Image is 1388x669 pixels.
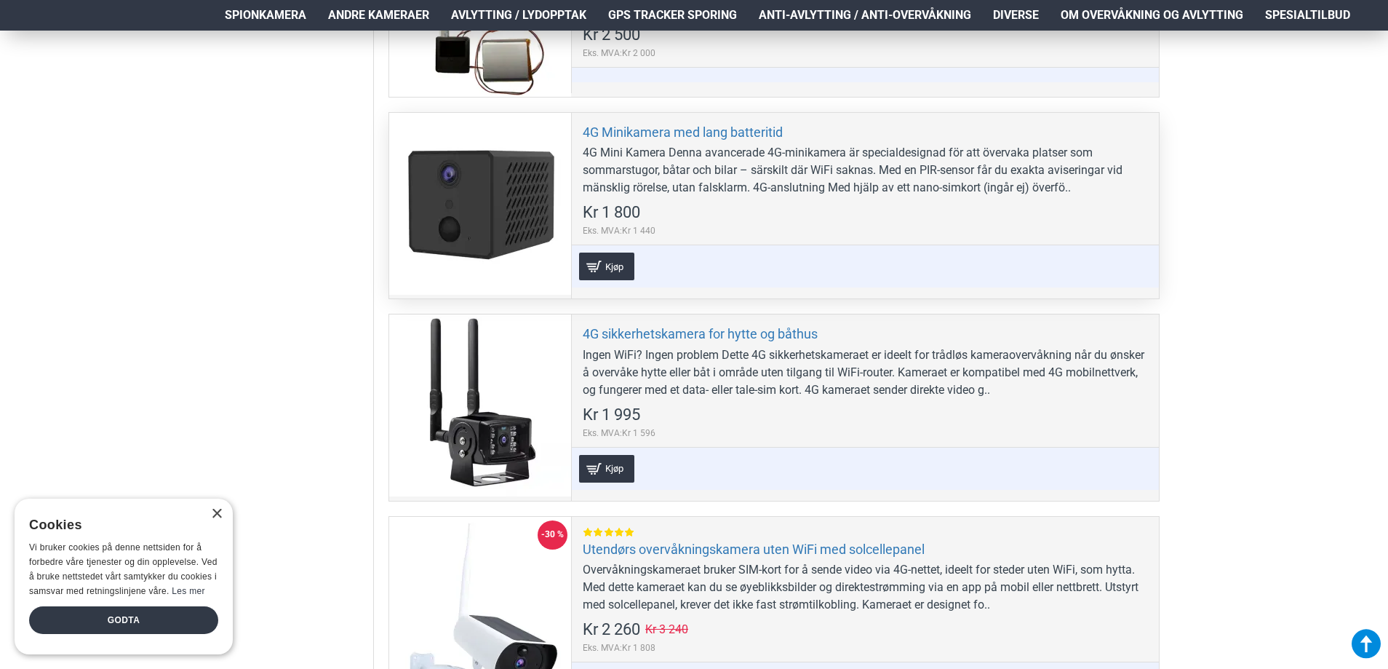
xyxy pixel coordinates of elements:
[583,541,925,558] a: Utendørs overvåkningskamera uten WiFi med solcellepanel
[583,641,688,654] span: Eks. MVA:Kr 1 808
[583,427,655,440] span: Eks. MVA:Kr 1 596
[602,262,627,272] span: Kjøp
[583,325,818,342] a: 4G sikkerhetskamera for hytte og båthus
[645,624,688,636] span: Kr 3 240
[29,542,218,595] span: Vi bruker cookies på denne nettsiden for å forbedre våre tjenester og din opplevelse. Ved å bruke...
[583,27,640,43] span: Kr 2 500
[389,113,571,295] a: 4G Minikamera med lang batteritid 4G Minikamera med lang batteritid
[583,205,640,221] span: Kr 1 800
[583,407,640,423] span: Kr 1 995
[583,144,1148,197] div: 4G Mini Kamera Denna avancerade 4G-minikamera är specialdesignad för att övervaka platser som som...
[389,314,571,496] a: 4G sikkerhetskamera for hytte og båthus 4G sikkerhetskamera for hytte og båthus
[583,347,1148,399] div: Ingen WiFi? Ingen problem Dette 4G sikkerhetskameraet er ideelt for trådløs kameraovervåkning når...
[328,7,429,24] span: Andre kameraer
[583,622,640,638] span: Kr 2 260
[1061,7,1243,24] span: Om overvåkning og avlytting
[583,124,783,140] a: 4G Minikamera med lang batteritid
[29,606,218,634] div: Godta
[583,224,655,237] span: Eks. MVA:Kr 1 440
[172,586,204,596] a: Les mer, opens a new window
[29,510,209,541] div: Cookies
[211,509,222,520] div: Close
[451,7,586,24] span: Avlytting / Lydopptak
[1265,7,1350,24] span: Spesialtilbud
[993,7,1039,24] span: Diverse
[583,47,655,60] span: Eks. MVA:Kr 2 000
[583,561,1148,614] div: Overvåkningskameraet bruker SIM-kort for å sende video via 4G-nettet, ideelt for steder uten WiFi...
[602,464,627,473] span: Kjøp
[608,7,737,24] span: GPS Tracker Sporing
[759,7,971,24] span: Anti-avlytting / Anti-overvåkning
[225,7,306,24] span: Spionkamera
